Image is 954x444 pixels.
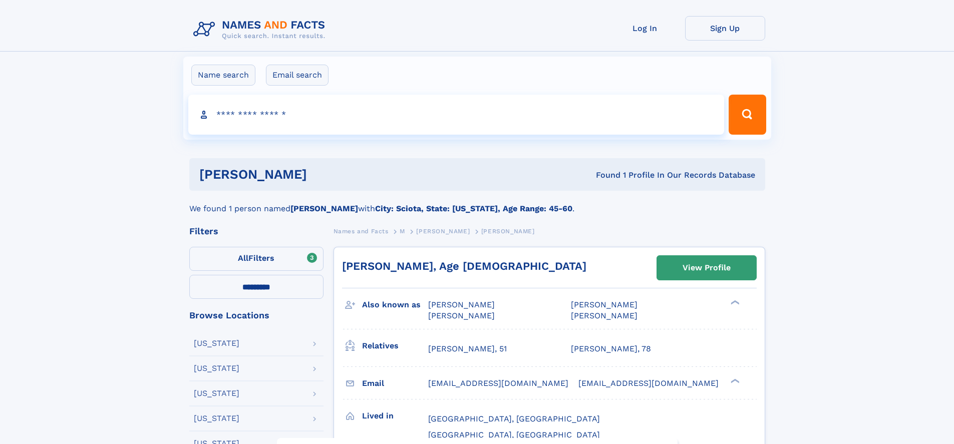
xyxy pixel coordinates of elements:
[571,311,638,320] span: [PERSON_NAME]
[400,225,405,237] a: M
[189,311,324,320] div: Browse Locations
[481,228,535,235] span: [PERSON_NAME]
[362,296,428,313] h3: Also known as
[189,247,324,271] label: Filters
[334,225,389,237] a: Names and Facts
[362,337,428,354] h3: Relatives
[657,256,756,280] a: View Profile
[685,16,765,41] a: Sign Up
[400,228,405,235] span: M
[188,95,725,135] input: search input
[266,65,329,86] label: Email search
[416,228,470,235] span: [PERSON_NAME]
[728,299,740,306] div: ❯
[342,260,586,272] a: [PERSON_NAME], Age [DEMOGRAPHIC_DATA]
[428,300,495,309] span: [PERSON_NAME]
[451,170,755,181] div: Found 1 Profile In Our Records Database
[362,407,428,424] h3: Lived in
[428,311,495,320] span: [PERSON_NAME]
[683,256,731,279] div: View Profile
[428,343,507,354] a: [PERSON_NAME], 51
[428,414,600,423] span: [GEOGRAPHIC_DATA], [GEOGRAPHIC_DATA]
[571,343,651,354] a: [PERSON_NAME], 78
[238,253,248,263] span: All
[428,378,568,388] span: [EMAIL_ADDRESS][DOMAIN_NAME]
[194,339,239,347] div: [US_STATE]
[428,430,600,439] span: [GEOGRAPHIC_DATA], [GEOGRAPHIC_DATA]
[362,375,428,392] h3: Email
[375,204,572,213] b: City: Sciota, State: [US_STATE], Age Range: 45-60
[578,378,719,388] span: [EMAIL_ADDRESS][DOMAIN_NAME]
[729,95,766,135] button: Search Button
[189,191,765,215] div: We found 1 person named with .
[194,414,239,422] div: [US_STATE]
[605,16,685,41] a: Log In
[290,204,358,213] b: [PERSON_NAME]
[571,300,638,309] span: [PERSON_NAME]
[189,16,334,43] img: Logo Names and Facts
[189,227,324,236] div: Filters
[194,389,239,397] div: [US_STATE]
[728,377,740,384] div: ❯
[194,364,239,372] div: [US_STATE]
[416,225,470,237] a: [PERSON_NAME]
[199,168,452,181] h1: [PERSON_NAME]
[191,65,255,86] label: Name search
